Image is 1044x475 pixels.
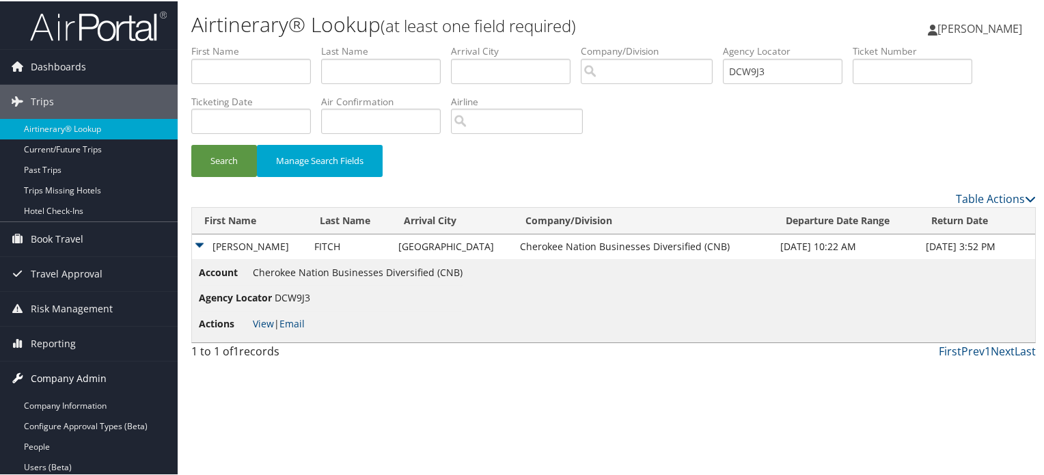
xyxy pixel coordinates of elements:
[31,256,102,290] span: Travel Approval
[307,233,391,258] td: FITCH
[30,9,167,41] img: airportal-logo.png
[31,83,54,118] span: Trips
[192,206,307,233] th: First Name: activate to sort column descending
[723,43,853,57] label: Agency Locator
[191,9,754,38] h1: Airtinerary® Lookup
[991,342,1015,357] a: Next
[191,94,321,107] label: Ticketing Date
[773,233,919,258] td: [DATE] 10:22 AM
[31,221,83,255] span: Book Travel
[956,190,1036,205] a: Table Actions
[939,342,961,357] a: First
[199,264,250,279] span: Account
[192,233,307,258] td: [PERSON_NAME]
[513,233,773,258] td: Cherokee Nation Businesses Diversified (CNB)
[191,342,387,365] div: 1 to 1 of records
[307,206,391,233] th: Last Name: activate to sort column ascending
[391,206,513,233] th: Arrival City: activate to sort column ascending
[321,43,451,57] label: Last Name
[985,342,991,357] a: 1
[919,206,1035,233] th: Return Date: activate to sort column ascending
[513,206,773,233] th: Company/Division
[199,315,250,330] span: Actions
[381,13,576,36] small: (at least one field required)
[451,43,581,57] label: Arrival City
[1015,342,1036,357] a: Last
[199,289,272,304] span: Agency Locator
[279,316,305,329] a: Email
[31,290,113,325] span: Risk Management
[191,144,257,176] button: Search
[31,360,107,394] span: Company Admin
[581,43,723,57] label: Company/Division
[928,7,1036,48] a: [PERSON_NAME]
[937,20,1022,35] span: [PERSON_NAME]
[961,342,985,357] a: Prev
[257,144,383,176] button: Manage Search Fields
[191,43,321,57] label: First Name
[275,290,310,303] span: DCW9J3
[31,325,76,359] span: Reporting
[919,233,1035,258] td: [DATE] 3:52 PM
[253,316,274,329] a: View
[451,94,593,107] label: Airline
[773,206,919,233] th: Departure Date Range: activate to sort column ascending
[853,43,983,57] label: Ticket Number
[253,264,463,277] span: Cherokee Nation Businesses Diversified (CNB)
[321,94,451,107] label: Air Confirmation
[253,316,305,329] span: |
[391,233,513,258] td: [GEOGRAPHIC_DATA]
[31,49,86,83] span: Dashboards
[233,342,239,357] span: 1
